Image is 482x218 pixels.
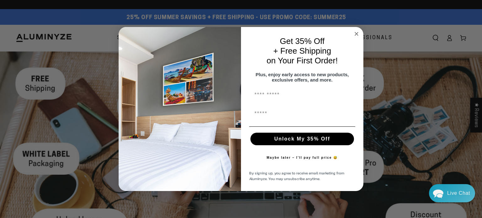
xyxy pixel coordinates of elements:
span: By signing up, you agree to receive email marketing from Aluminyze. You may unsubscribe anytime. [249,170,344,182]
div: Chat widget toggle [429,184,475,202]
span: Get 35% Off [280,36,325,46]
button: Unlock My 35% Off [250,133,354,145]
img: 728e4f65-7e6c-44e2-b7d1-0292a396982f.jpeg [119,27,241,191]
button: Maybe later – I’ll pay full price 😅 [264,152,341,164]
span: + Free Shipping [273,46,331,56]
img: underline [249,126,355,127]
span: Plus, enjoy early access to new products, exclusive offers, and more. [256,72,349,82]
div: Contact Us Directly [447,184,470,202]
span: on Your First Order! [267,56,338,65]
button: Close dialog [353,30,360,38]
